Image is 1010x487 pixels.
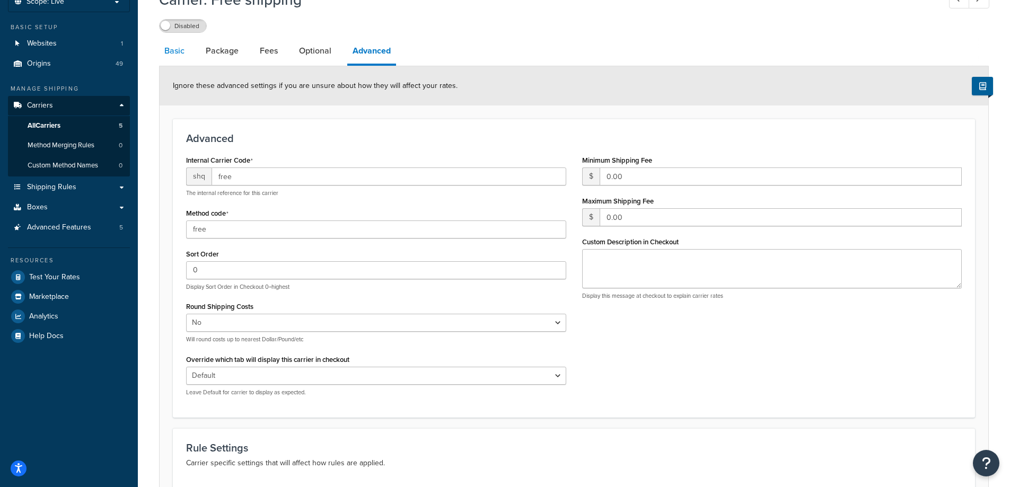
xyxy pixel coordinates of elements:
[27,101,53,110] span: Carriers
[28,121,60,130] span: All Carriers
[8,23,130,32] div: Basic Setup
[8,268,130,287] a: Test Your Rates
[8,54,130,74] a: Origins49
[582,208,600,226] span: $
[186,356,349,364] label: Override which tab will display this carrier in checkout
[8,198,130,217] a: Boxes
[8,84,130,93] div: Manage Shipping
[29,293,69,302] span: Marketplace
[8,156,130,175] a: Custom Method Names0
[119,223,123,232] span: 5
[186,457,962,470] p: Carrier specific settings that will affect how rules are applied.
[160,20,206,32] label: Disabled
[8,136,130,155] li: Method Merging Rules
[186,189,566,197] p: The internal reference for this carrier
[116,59,123,68] span: 49
[186,283,566,291] p: Display Sort Order in Checkout 0=highest
[27,39,57,48] span: Websites
[8,34,130,54] a: Websites1
[8,218,130,237] li: Advanced Features
[29,273,80,282] span: Test Your Rates
[8,34,130,54] li: Websites
[119,121,122,130] span: 5
[186,388,566,396] p: Leave Default for carrier to display as expected.
[582,167,600,185] span: $
[119,161,122,170] span: 0
[186,303,253,311] label: Round Shipping Costs
[8,178,130,197] a: Shipping Rules
[159,38,190,64] a: Basic
[582,238,679,246] label: Custom Description in Checkout
[29,332,64,341] span: Help Docs
[8,287,130,306] a: Marketplace
[8,116,130,136] a: AllCarriers5
[582,156,652,164] label: Minimum Shipping Fee
[28,161,98,170] span: Custom Method Names
[29,312,58,321] span: Analytics
[8,96,130,176] li: Carriers
[119,141,122,150] span: 0
[186,167,212,185] span: shq
[186,250,219,258] label: Sort Order
[8,256,130,265] div: Resources
[186,335,566,343] p: Will round costs up to nearest Dollar/Pound/etc
[294,38,337,64] a: Optional
[254,38,283,64] a: Fees
[27,59,51,68] span: Origins
[8,307,130,326] a: Analytics
[186,132,962,144] h3: Advanced
[186,209,229,218] label: Method code
[8,54,130,74] li: Origins
[972,77,993,95] button: Show Help Docs
[8,218,130,237] a: Advanced Features5
[173,80,458,91] span: Ignore these advanced settings if you are unsure about how they will affect your rates.
[121,39,123,48] span: 1
[973,450,999,476] button: Open Resource Center
[28,141,94,150] span: Method Merging Rules
[8,156,130,175] li: Custom Method Names
[27,223,91,232] span: Advanced Features
[347,38,396,66] a: Advanced
[27,183,76,192] span: Shipping Rules
[186,156,253,165] label: Internal Carrier Code
[8,326,130,346] a: Help Docs
[582,197,654,205] label: Maximum Shipping Fee
[8,136,130,155] a: Method Merging Rules0
[27,203,48,212] span: Boxes
[582,292,962,300] p: Display this message at checkout to explain carrier rates
[200,38,244,64] a: Package
[8,96,130,116] a: Carriers
[186,442,962,454] h3: Rule Settings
